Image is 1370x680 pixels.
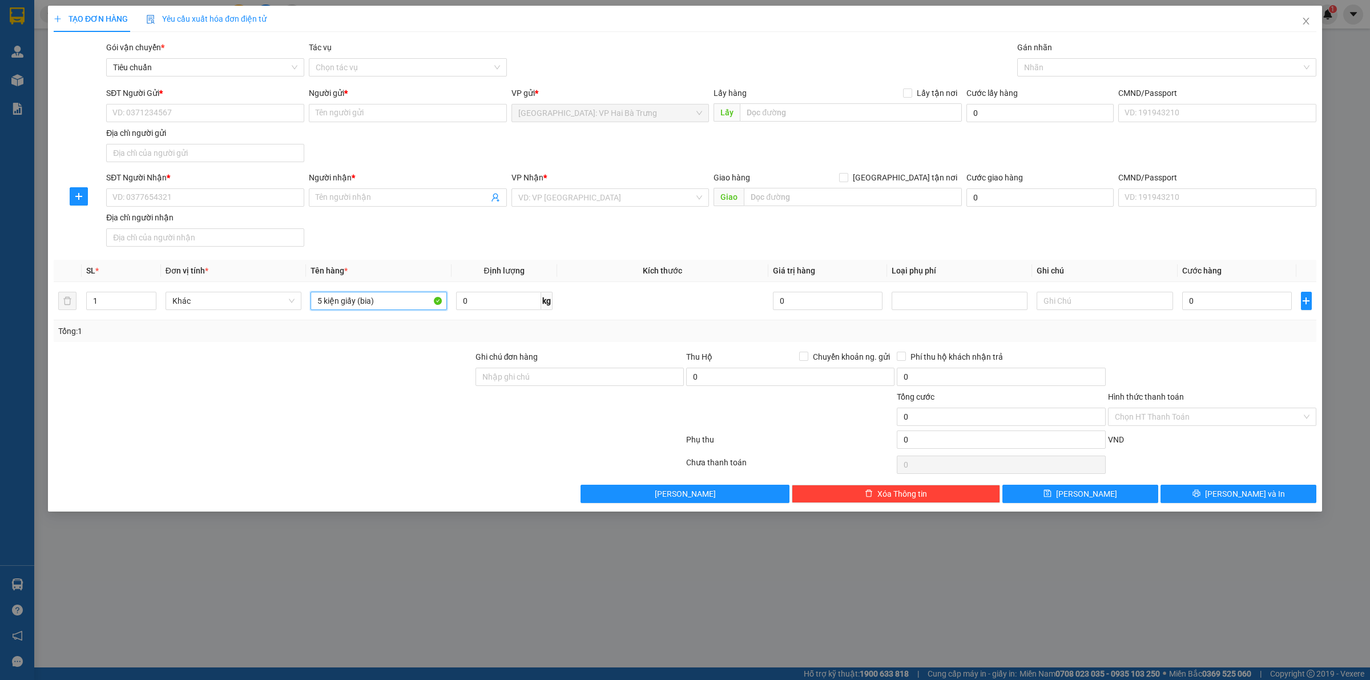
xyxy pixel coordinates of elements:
button: [PERSON_NAME] [581,485,789,503]
span: Xóa Thông tin [877,488,927,500]
input: Địa chỉ của người gửi [106,144,304,162]
button: printer[PERSON_NAME] và In [1161,485,1316,503]
div: Người gửi [309,87,507,99]
input: Dọc đường [740,103,962,122]
span: Phí thu hộ khách nhận trả [906,351,1008,363]
span: Lấy tận nơi [912,87,962,99]
button: deleteXóa Thông tin [792,485,1000,503]
button: save[PERSON_NAME] [1002,485,1158,503]
button: plus [70,187,88,206]
input: Dọc đường [744,188,962,206]
button: delete [58,292,76,310]
input: Cước lấy hàng [966,104,1114,122]
div: Người nhận [309,171,507,184]
span: plus [54,15,62,23]
span: Chuyển khoản ng. gửi [808,351,894,363]
span: Giao [714,188,744,206]
span: Giá trị hàng [773,266,815,275]
div: CMND/Passport [1118,87,1316,99]
span: Thu Hộ [686,352,712,361]
span: Kích thước [643,266,682,275]
label: Ghi chú đơn hàng [476,352,538,361]
div: VP gửi [511,87,710,99]
div: Địa chỉ người nhận [106,211,304,224]
div: SĐT Người Nhận [106,171,304,184]
span: save [1043,489,1051,498]
span: Giao hàng [714,173,750,182]
span: Lấy hàng [714,88,747,98]
span: SL [86,266,95,275]
span: [PERSON_NAME] và In [1205,488,1285,500]
input: 0 [773,292,883,310]
span: VND [1108,435,1124,444]
span: plus [70,192,87,201]
span: TẠO ĐƠN HÀNG [54,14,128,23]
span: Hà Nội: VP Hai Bà Trưng [518,104,703,122]
input: Ghi Chú [1037,292,1172,310]
span: Tổng cước [897,392,934,401]
button: Close [1290,6,1322,38]
span: Cước hàng [1182,266,1222,275]
span: Tiêu chuẩn [113,59,297,76]
span: [PERSON_NAME] [1056,488,1117,500]
span: plus [1301,296,1311,305]
span: kg [541,292,553,310]
label: Tác vụ [309,43,332,52]
label: Gán nhãn [1017,43,1052,52]
div: Chưa thanh toán [685,456,896,476]
input: VD: Bàn, Ghế [311,292,446,310]
div: SĐT Người Gửi [106,87,304,99]
label: Cước giao hàng [966,173,1023,182]
span: Đơn vị tính [166,266,208,275]
div: CMND/Passport [1118,171,1316,184]
label: Hình thức thanh toán [1108,392,1184,401]
input: Ghi chú đơn hàng [476,368,684,386]
label: Cước lấy hàng [966,88,1018,98]
div: Địa chỉ người gửi [106,127,304,139]
span: Định lượng [484,266,525,275]
span: Yêu cầu xuất hóa đơn điện tử [146,14,267,23]
span: Tên hàng [311,266,348,275]
button: plus [1301,292,1312,310]
span: user-add [491,193,500,202]
img: icon [146,15,155,24]
span: [GEOGRAPHIC_DATA] tận nơi [848,171,962,184]
span: [PERSON_NAME] [655,488,716,500]
span: Lấy [714,103,740,122]
input: Địa chỉ của người nhận [106,228,304,247]
span: close [1301,17,1311,26]
th: Ghi chú [1032,260,1177,282]
div: Phụ thu [685,433,896,453]
input: Cước giao hàng [966,188,1114,207]
span: Gói vận chuyển [106,43,164,52]
span: Khác [172,292,295,309]
th: Loại phụ phí [887,260,1032,282]
span: delete [865,489,873,498]
span: printer [1192,489,1200,498]
span: VP Nhận [511,173,543,182]
div: Tổng: 1 [58,325,529,337]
